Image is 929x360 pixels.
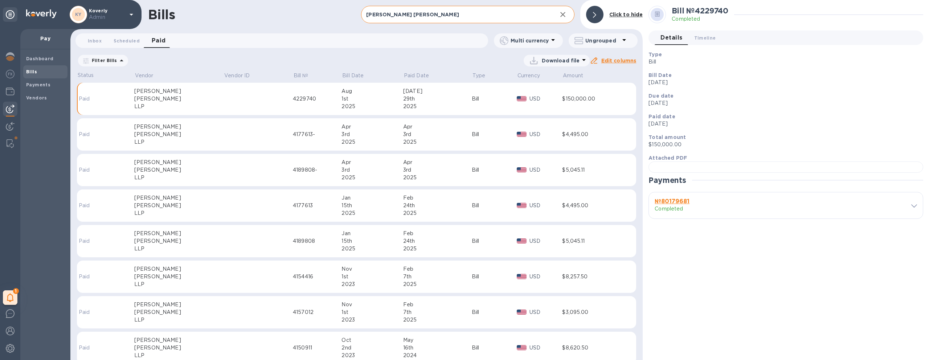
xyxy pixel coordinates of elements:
div: 7th [403,308,472,316]
div: 2025 [403,281,472,288]
p: Paid [79,131,109,138]
div: 2024 [403,352,472,359]
div: 2025 [403,316,472,324]
b: № 80179681 [655,198,689,205]
div: [PERSON_NAME] [134,237,224,245]
div: 3rd [403,131,472,138]
div: 2025 [403,209,472,217]
p: USD [529,166,562,174]
b: Dashboard [26,56,54,61]
div: LLP [134,245,224,253]
img: USD [517,167,527,172]
p: Download file [542,57,580,64]
div: [PERSON_NAME] [134,202,224,209]
div: Aug [341,87,403,95]
img: Foreign exchange [6,70,15,78]
div: Bill [472,202,517,209]
img: USD [517,96,527,101]
span: Paid [152,36,166,46]
p: Bill Date [342,72,364,79]
b: KY [75,12,82,17]
span: Vendor ID [224,72,259,79]
span: Bill № [294,72,318,79]
div: May [403,336,472,344]
p: Paid [79,237,109,245]
p: USD [529,344,562,352]
div: 2025 [403,245,472,253]
span: Amount [563,72,593,79]
div: LLP [134,103,224,110]
span: Scheduled [114,37,140,45]
span: Inbox [88,37,102,45]
div: Oct [341,336,403,344]
p: Filter Bills [89,57,117,64]
div: 2023 [341,352,403,359]
div: 2nd [341,344,403,352]
div: [PERSON_NAME] [134,344,224,352]
div: 2025 [341,138,403,146]
div: Bill [472,95,517,103]
p: Bill № [294,72,308,79]
div: [PERSON_NAME] [134,308,224,316]
div: $4,495.00 [562,131,625,138]
div: 2025 [403,138,472,146]
p: Admin [89,13,125,21]
div: 2025 [341,103,403,110]
div: [PERSON_NAME] [134,230,224,237]
img: USD [517,310,527,315]
p: Status [78,71,110,79]
div: Jan [341,194,403,202]
div: Bill [472,166,517,174]
div: $3,095.00 [562,308,625,316]
div: $150,000.00 [562,95,625,103]
span: 1 [13,288,19,294]
div: Feb [403,194,472,202]
div: 29th [403,95,472,103]
img: Logo [26,9,57,18]
span: Details [660,33,682,43]
img: USD [517,238,527,244]
div: [PERSON_NAME] [134,87,224,95]
div: 4229740 [293,95,341,103]
b: Total amount [648,134,686,140]
p: USD [529,202,562,209]
p: Currency [517,72,540,79]
p: Paid [79,344,109,352]
div: Nov [341,265,403,273]
p: [DATE] [648,79,917,86]
p: Paid [79,202,109,209]
div: $5,045.11 [562,166,625,174]
div: 2025 [341,209,403,217]
div: 15th [341,202,403,209]
span: Timeline [694,34,716,42]
div: LLP [134,316,224,324]
h2: Bill № 4229740 [672,6,728,15]
div: [PERSON_NAME] [134,123,224,131]
div: [PERSON_NAME] [134,265,224,273]
p: Ungrouped [585,37,620,44]
img: USD [517,132,527,137]
div: 4177613- [293,131,341,138]
div: Apr [341,159,403,166]
div: 2025 [341,245,403,253]
div: LLP [134,174,224,181]
p: $150,000.00 [648,141,917,148]
div: Apr [403,159,472,166]
p: Paid Date [404,72,429,79]
div: Feb [403,230,472,237]
div: Feb [403,301,472,308]
p: USD [529,237,562,245]
div: Bill [472,131,517,138]
div: 3rd [403,166,472,174]
div: [PERSON_NAME] [134,194,224,202]
b: Vendors [26,95,47,101]
p: Paid [79,273,109,281]
p: Type [472,72,486,79]
p: Koverly [89,8,125,21]
div: [PERSON_NAME] [134,273,224,281]
h2: Payments [648,176,686,185]
div: [PERSON_NAME] [134,301,224,308]
b: Paid date [648,114,675,119]
div: 4157012 [293,308,341,316]
b: Attached PDF [648,155,687,161]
